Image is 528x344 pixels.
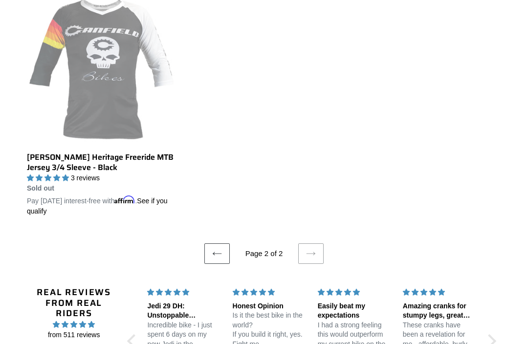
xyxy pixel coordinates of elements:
[147,302,220,321] div: Jedi 29 DH: Unstoppable confidence at speed!
[26,288,121,320] h2: Real Reviews from Real Riders
[318,288,391,298] div: 5 stars
[403,288,476,298] div: 5 stars
[26,320,121,330] span: 4.96 stars
[147,288,220,298] div: 5 stars
[318,302,391,321] div: Easily beat my expectations
[233,288,306,298] div: 5 stars
[403,302,476,321] div: Amazing cranks for stumpy legs, great customer service too
[26,330,121,341] span: from 511 reviews
[233,302,306,312] div: Honest Opinion
[232,249,296,260] li: Page 2 of 2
